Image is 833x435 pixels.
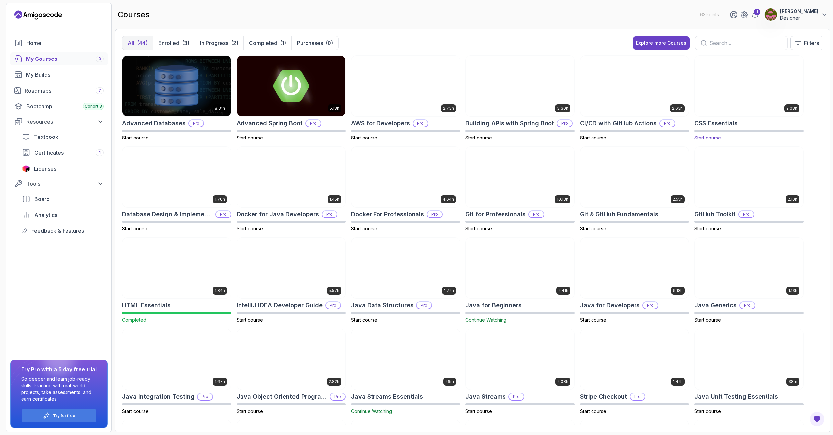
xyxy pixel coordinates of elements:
p: 2.73h [443,106,454,111]
span: Start course [465,408,492,414]
p: 1.13h [788,288,797,293]
p: 10.13h [557,197,568,202]
p: Designer [780,15,818,21]
div: (44) [137,39,148,47]
img: CI/CD with GitHub Actions card [580,56,689,116]
a: roadmaps [10,84,108,97]
p: 5.18h [330,106,339,111]
p: 2.41h [558,288,568,293]
h2: Git & GitHub Fundamentals [580,210,658,219]
p: Pro [306,120,321,127]
h2: Java Unit Testing Essentials [694,392,778,401]
h2: AWS for Developers [351,119,410,128]
button: Completed(1) [243,36,291,50]
button: In Progress(2) [195,36,243,50]
h2: IntelliJ IDEA Developer Guide [237,301,323,310]
p: Enrolled [158,39,179,47]
p: 1.84h [215,288,225,293]
img: AWS for Developers card [351,56,460,116]
p: 1.42h [673,379,683,384]
span: Start course [694,317,721,323]
p: Purchases [297,39,323,47]
p: 2.63h [672,106,683,111]
span: Completed [122,317,146,323]
span: Start course [122,408,149,414]
button: Open Feedback Button [809,411,825,427]
h2: Java for Developers [580,301,640,310]
img: Java Data Structures card [351,238,460,298]
h2: Database Design & Implementation [122,210,213,219]
img: Git for Professionals card [466,147,574,208]
h2: Stripe Checkout [580,392,627,401]
h2: Java for Beginners [465,301,522,310]
div: (0) [326,39,333,47]
h2: Java Object Oriented Programming [237,392,327,401]
span: 3 [98,56,101,61]
h2: courses [118,9,150,20]
img: Building APIs with Spring Boot card [466,56,574,116]
p: Pro [413,120,428,127]
h2: Building APIs with Spring Boot [465,119,554,128]
p: Pro [630,393,645,400]
p: All [128,39,134,47]
button: All(44) [122,36,153,50]
img: Java Object Oriented Programming card [237,329,345,390]
span: Start course [351,226,377,231]
button: Try for free [21,409,97,422]
p: Go deeper and learn job-ready skills. Practice with real-world projects, take assessments, and ea... [21,376,97,402]
p: 3.30h [557,106,568,111]
span: Cohort 3 [85,104,102,109]
p: 5.57h [329,288,339,293]
div: My Courses [26,55,104,63]
span: Start course [580,408,606,414]
button: Tools [10,178,108,190]
img: Java Streams Essentials card [351,329,460,390]
p: 38m [788,379,797,384]
img: Git & GitHub Fundamentals card [580,147,689,208]
span: Start course [237,317,263,323]
span: Start course [694,408,721,414]
img: Advanced Spring Boot card [237,56,345,116]
h2: Java Streams Essentials [351,392,423,401]
img: Advanced Databases card [122,56,231,116]
a: textbook [18,130,108,143]
span: Start course [580,317,606,323]
span: Start course [351,135,377,140]
p: 2.55h [673,197,683,202]
img: Java Streams card [466,329,574,390]
a: certificates [18,146,108,159]
a: board [18,192,108,206]
img: Java Generics card [695,238,803,298]
a: builds [10,68,108,81]
h2: Advanced Spring Boot [237,119,303,128]
span: Start course [694,135,721,140]
span: Analytics [34,211,57,219]
p: Try for free [53,413,75,418]
h2: Docker For Professionals [351,210,424,219]
a: licenses [18,162,108,175]
button: Purchases(0) [291,36,338,50]
span: Start course [580,135,606,140]
p: 63 Points [700,11,719,18]
span: 7 [98,88,101,93]
p: 1.70h [215,197,225,202]
img: Java for Developers card [580,238,689,298]
span: Start course [465,226,492,231]
div: My Builds [26,71,104,79]
p: Pro [529,211,544,217]
div: Explore more Courses [636,40,686,46]
a: analytics [18,208,108,221]
a: Landing page [14,10,62,20]
p: [PERSON_NAME] [780,8,818,15]
span: Start course [122,135,149,140]
img: GitHub Toolkit card [695,147,803,208]
span: Start course [237,408,263,414]
p: Pro [326,302,340,309]
p: 9.18h [673,288,683,293]
p: 8.31h [215,106,225,111]
button: Filters [790,36,823,50]
img: Database Design & Implementation card [122,147,231,208]
p: 26m [445,379,454,384]
h2: Git for Professionals [465,210,526,219]
span: Start course [465,135,492,140]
